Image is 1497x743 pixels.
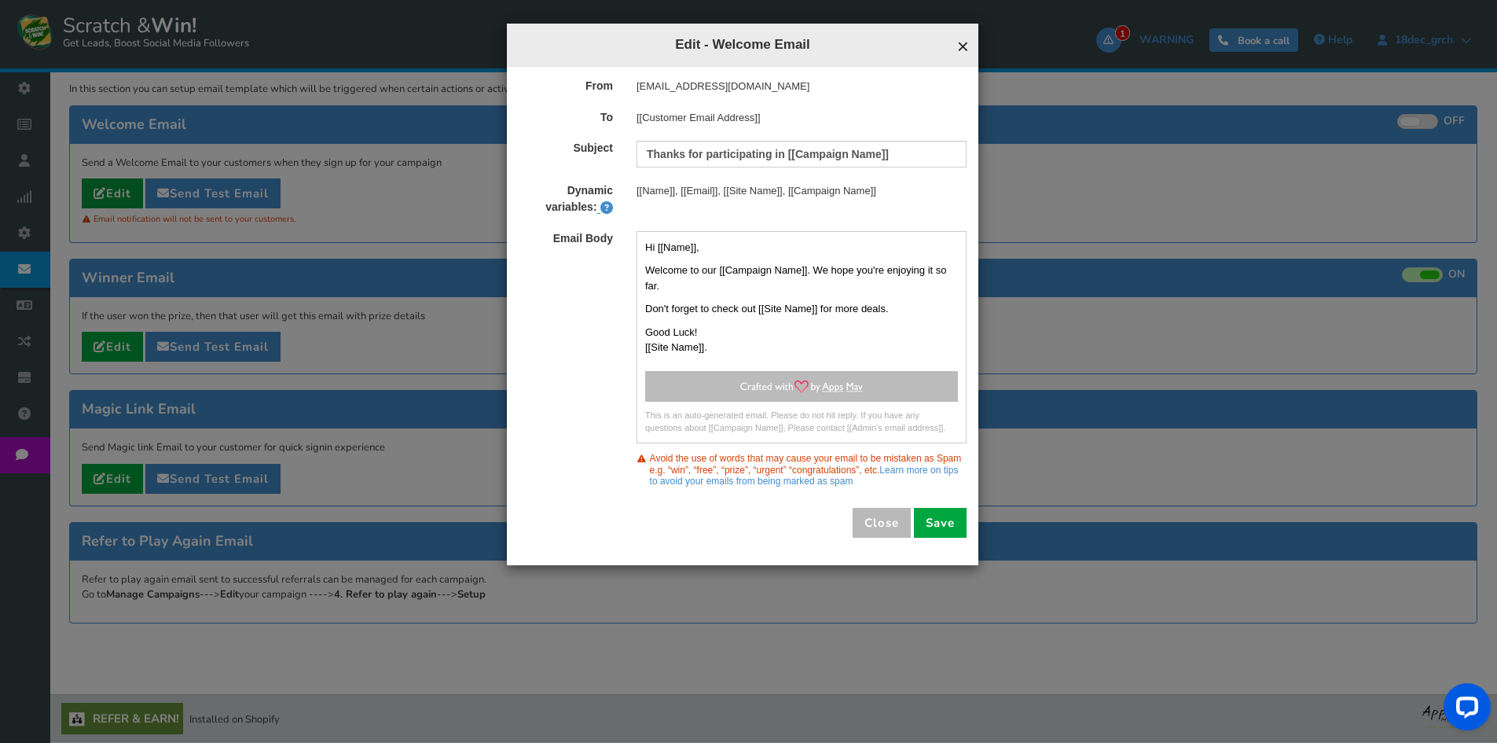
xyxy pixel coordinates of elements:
[914,508,967,538] button: Save
[507,79,625,94] label: From
[507,141,625,156] label: Subject
[507,183,625,215] label: Dynamic variables:
[1431,677,1497,743] iframe: LiveChat chat widget
[519,35,967,54] h4: Edit - Welcome Email
[637,447,967,492] div: Avoid the use of words that may cause your email to be mistaken as Spam e.g. “win”, “free”, “priz...
[625,79,978,94] div: [EMAIL_ADDRESS][DOMAIN_NAME]
[853,508,911,538] button: Close
[637,240,966,355] div: Editor, email_editor
[645,325,958,355] p: Good Luck! [[Site Name]].
[650,465,959,487] a: Learn more on tips to avoid your emails from being marked as spam
[740,381,864,393] img: appsmav-footer-credit.png
[645,301,958,317] p: Don't forget to check out [[Site Name]] for more deals.
[645,240,958,256] p: Hi [[Name]],
[957,35,969,58] span: ×
[507,231,625,246] label: Email Body
[625,183,978,199] div: [[Name]], [[Email]], [[Site Name]], [[Campaign Name]]
[507,110,625,125] label: To
[645,263,958,293] p: Welcome to our [[Campaign Name]]. We hope you're enjoying it so far.
[645,410,958,434] small: This is an auto-generated email. Please do not hit reply. If you have any questions about [[Campa...
[625,110,978,126] div: [[Customer Email Address]]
